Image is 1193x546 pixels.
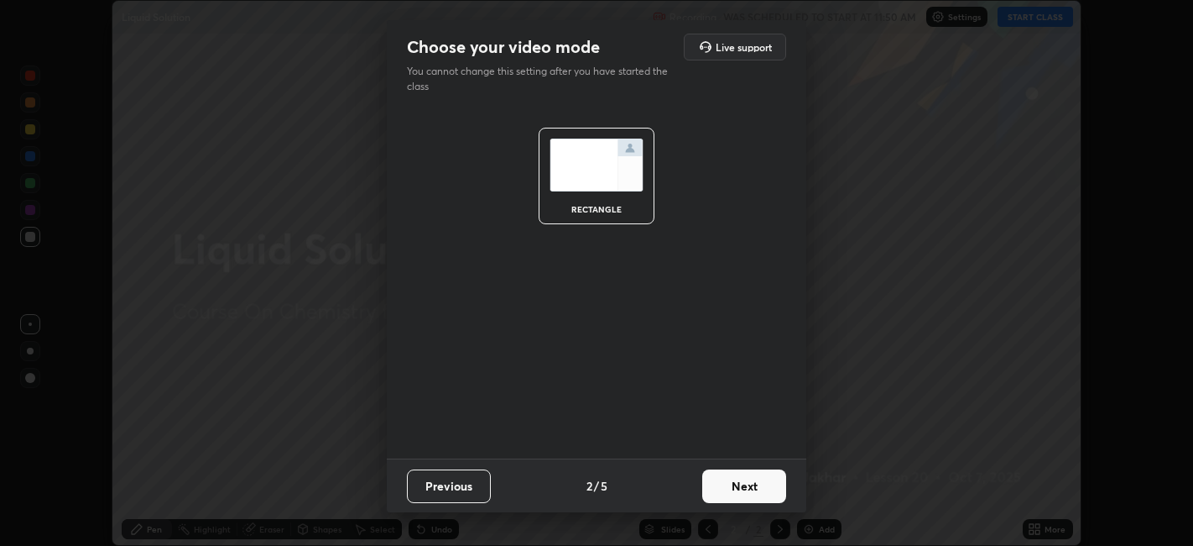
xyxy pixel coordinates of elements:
[586,477,592,495] h4: 2
[550,139,643,192] img: normalScreenIcon.ae25ed63.svg
[407,36,600,58] h2: Choose your video mode
[702,470,786,503] button: Next
[407,64,679,94] p: You cannot change this setting after you have started the class
[563,205,630,213] div: rectangle
[716,42,772,52] h5: Live support
[601,477,607,495] h4: 5
[407,470,491,503] button: Previous
[594,477,599,495] h4: /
